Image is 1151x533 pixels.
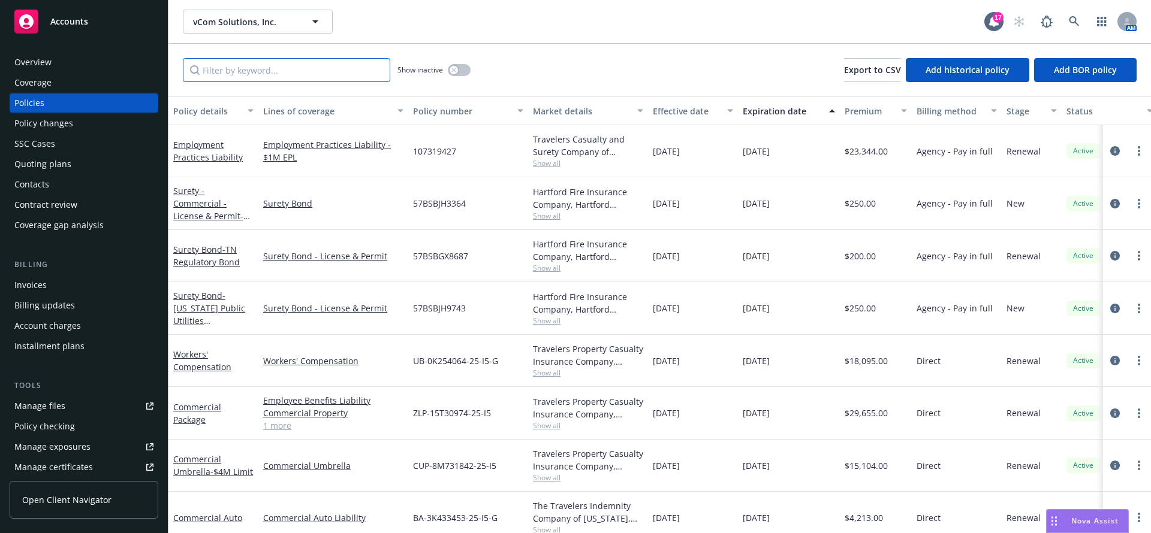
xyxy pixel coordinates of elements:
span: $23,344.00 [845,145,888,158]
a: Surety Bond - License & Permit [263,302,403,314]
button: Stage [1002,96,1062,125]
span: 107319427 [413,145,456,158]
a: SSC Cases [10,134,158,153]
span: [DATE] [653,459,680,472]
span: Renewal [1007,511,1041,524]
span: Show all [533,368,643,378]
a: more [1132,301,1146,316]
div: Premium [845,105,894,117]
span: CUP-8M731842-25-I5 [413,459,496,472]
div: Quoting plans [14,155,71,174]
div: Travelers Property Casualty Insurance Company, Travelers Insurance [533,395,643,420]
div: Hartford Fire Insurance Company, Hartford Insurance Group [533,290,643,316]
span: Agency - Pay in full [917,302,993,314]
button: vCom Solutions, Inc. [183,10,333,34]
a: Contract review [10,195,158,214]
div: Travelers Property Casualty Insurance Company, Travelers Insurance [533,447,643,473]
span: Show all [533,316,643,326]
a: 1 more [263,419,403,432]
span: Direct [917,355,941,367]
a: Policy changes [10,114,158,133]
span: Direct [917,511,941,524]
span: [DATE] [743,197,770,210]
span: [DATE] [653,197,680,210]
div: Travelers Casualty and Surety Company of America, Travelers Insurance, RT Specialty Insurance Ser... [533,133,643,158]
a: Policies [10,93,158,113]
span: Manage exposures [10,437,158,456]
a: Invoices [10,275,158,295]
a: Commercial Package [173,401,221,425]
button: Policy number [408,96,528,125]
span: Active [1071,355,1095,366]
a: Coverage [10,73,158,92]
button: Add BOR policy [1034,58,1137,82]
div: Status [1066,105,1140,117]
span: [DATE] [743,459,770,472]
div: Policy changes [14,114,73,133]
a: Commercial Property [263,407,403,419]
a: circleInformation [1108,458,1122,473]
span: vCom Solutions, Inc. [193,16,297,28]
a: Report a Bug [1035,10,1059,34]
a: Search [1062,10,1086,34]
a: circleInformation [1108,144,1122,158]
a: more [1132,458,1146,473]
span: New [1007,302,1025,314]
span: $250.00 [845,197,876,210]
span: Show all [533,420,643,431]
span: Renewal [1007,250,1041,262]
a: Contacts [10,175,158,194]
div: Tools [10,380,158,392]
div: Expiration date [743,105,822,117]
div: Coverage gap analysis [14,216,104,235]
div: Manage files [14,396,65,416]
span: Show all [533,263,643,273]
a: Installment plans [10,337,158,356]
button: Nova Assist [1046,509,1129,533]
div: Policy checking [14,417,75,436]
div: Lines of coverage [263,105,390,117]
span: Active [1071,198,1095,209]
span: Nova Assist [1071,516,1119,526]
button: Premium [840,96,912,125]
div: Policy details [173,105,240,117]
button: Add historical policy [906,58,1029,82]
a: circleInformation [1108,406,1122,420]
span: ZLP-15T30974-25-I5 [413,407,491,419]
a: Commercial Auto Liability [263,511,403,524]
div: SSC Cases [14,134,55,153]
span: Show all [533,158,643,168]
button: Policy details [168,96,258,125]
span: Active [1071,146,1095,156]
span: [DATE] [743,145,770,158]
div: Billing method [917,105,984,117]
a: Workers' Compensation [263,355,403,367]
span: $250.00 [845,302,876,314]
a: Commercial Umbrella [173,453,253,477]
a: Surety Bond [173,290,245,364]
span: New [1007,197,1025,210]
a: Quoting plans [10,155,158,174]
span: $18,095.00 [845,355,888,367]
span: [DATE] [653,511,680,524]
div: Account charges [14,316,81,335]
a: Account charges [10,316,158,335]
a: Manage certificates [10,458,158,477]
span: Export to CSV [844,64,901,75]
span: - $4M Limit [210,466,253,477]
a: Switch app [1090,10,1114,34]
a: Surety Bond [173,244,240,268]
span: Renewal [1007,355,1041,367]
button: Export to CSV [844,58,901,82]
div: Installment plans [14,337,85,356]
a: Commercial Auto [173,512,242,523]
span: Open Client Navigator [22,493,112,506]
a: more [1132,144,1146,158]
a: Policy checking [10,417,158,436]
div: Market details [533,105,630,117]
a: Manage files [10,396,158,416]
a: Surety Bond - License & Permit [263,250,403,262]
span: $29,655.00 [845,407,888,419]
span: [DATE] [653,145,680,158]
a: circleInformation [1108,301,1122,316]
